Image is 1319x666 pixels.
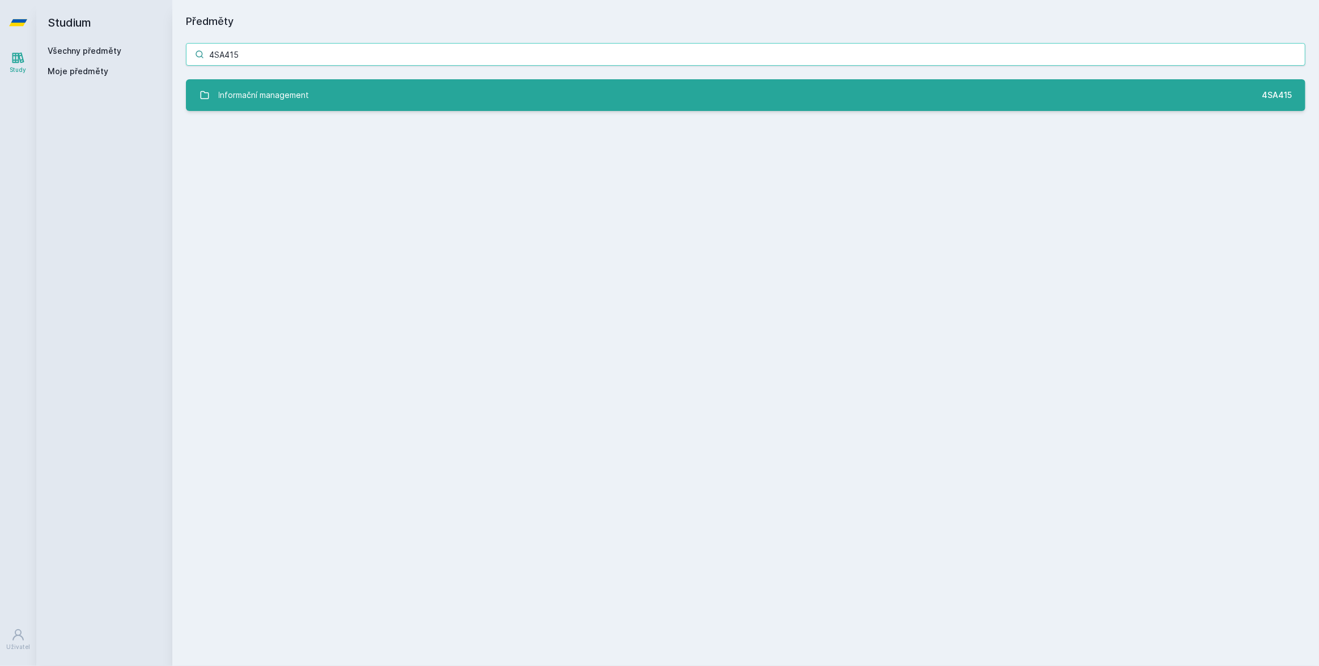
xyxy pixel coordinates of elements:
a: Všechny předměty [48,46,121,55]
div: Informační management [219,84,309,106]
a: Uživatel [2,622,34,657]
a: Informační management 4SA415 [186,79,1305,111]
a: Study [2,45,34,80]
div: Study [10,66,27,74]
div: 4SA415 [1262,89,1292,101]
h1: Předměty [186,14,1305,29]
input: Název nebo ident předmětu… [186,43,1305,66]
div: Uživatel [6,643,30,651]
span: Moje předměty [48,66,108,77]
